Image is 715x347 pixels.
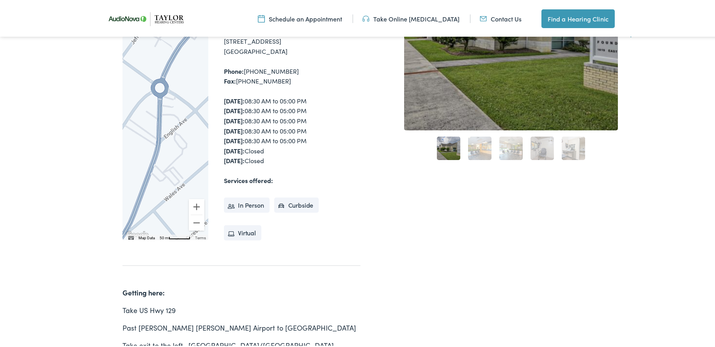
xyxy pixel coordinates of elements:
[541,8,615,27] a: Find a Hearing Clinic
[224,155,245,163] strong: [DATE]:
[562,135,585,158] a: 5
[362,13,369,21] img: utility icon
[362,13,460,21] a: Take Online [MEDICAL_DATA]
[124,228,150,238] a: Open this area in Google Maps (opens a new window)
[224,145,245,153] strong: [DATE]:
[224,224,261,239] li: Virtual
[224,115,245,123] strong: [DATE]:
[224,35,360,55] div: [STREET_ADDRESS] [GEOGRAPHIC_DATA]
[224,94,360,164] div: 08:30 AM to 05:00 PM 08:30 AM to 05:00 PM 08:30 AM to 05:00 PM 08:30 AM to 05:00 PM 08:30 AM to 0...
[224,135,245,143] strong: [DATE]:
[122,304,176,313] span: Take US Hwy 129
[138,234,155,239] button: Map Data
[128,234,134,239] button: Keyboard shortcuts
[224,125,245,133] strong: [DATE]:
[189,198,204,213] button: Zoom in
[499,135,523,158] a: 3
[195,234,206,238] a: Terms (opens in new tab)
[189,214,204,229] button: Zoom out
[224,174,273,183] strong: Services offered:
[224,65,360,85] div: [PHONE_NUMBER] [PHONE_NUMBER]
[224,65,244,74] strong: Phone:
[122,321,356,331] span: Past [PERSON_NAME] [PERSON_NAME] Airport to [GEOGRAPHIC_DATA]
[224,196,270,212] li: In Person
[258,13,265,21] img: utility icon
[122,286,165,296] strong: Getting here:
[224,105,245,113] strong: [DATE]:
[480,13,487,21] img: utility icon
[157,233,193,238] button: Map Scale: 50 m per 52 pixels
[480,13,522,21] a: Contact Us
[160,234,169,238] span: 50 m
[437,135,460,158] a: 1
[274,196,319,212] li: Curbside
[258,13,342,21] a: Schedule an Appointment
[530,135,554,158] a: 4
[224,95,245,103] strong: [DATE]:
[124,228,150,238] img: Google
[224,75,236,84] strong: Fax:
[468,135,491,158] a: 2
